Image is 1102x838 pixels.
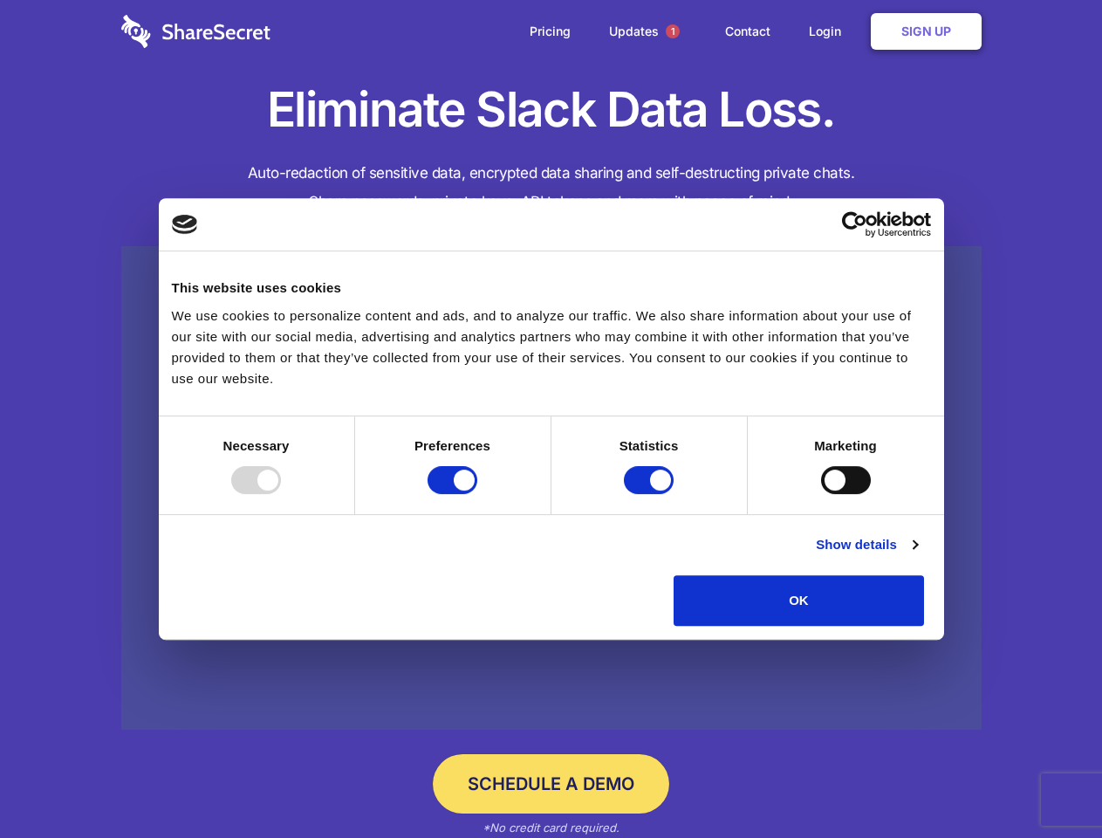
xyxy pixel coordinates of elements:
a: Schedule a Demo [433,754,669,814]
a: Contact [708,4,788,58]
h1: Eliminate Slack Data Loss. [121,79,982,141]
a: Login [791,4,867,58]
strong: Marketing [814,438,877,453]
a: Usercentrics Cookiebot - opens in a new window [778,211,931,237]
a: Sign Up [871,13,982,50]
div: We use cookies to personalize content and ads, and to analyze our traffic. We also share informat... [172,306,931,389]
button: OK [674,575,924,626]
h4: Auto-redaction of sensitive data, encrypted data sharing and self-destructing private chats. Shar... [121,159,982,216]
em: *No credit card required. [483,821,619,835]
strong: Preferences [414,438,490,453]
img: logo [172,215,198,234]
strong: Necessary [223,438,290,453]
div: This website uses cookies [172,278,931,299]
strong: Statistics [619,438,679,453]
a: Wistia video thumbnail [121,246,982,731]
a: Show details [816,534,917,555]
img: logo-wordmark-white-trans-d4663122ce5f474addd5e946df7df03e33cb6a1c49d2221995e7729f52c070b2.svg [121,15,270,48]
a: Pricing [512,4,588,58]
span: 1 [666,24,680,38]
